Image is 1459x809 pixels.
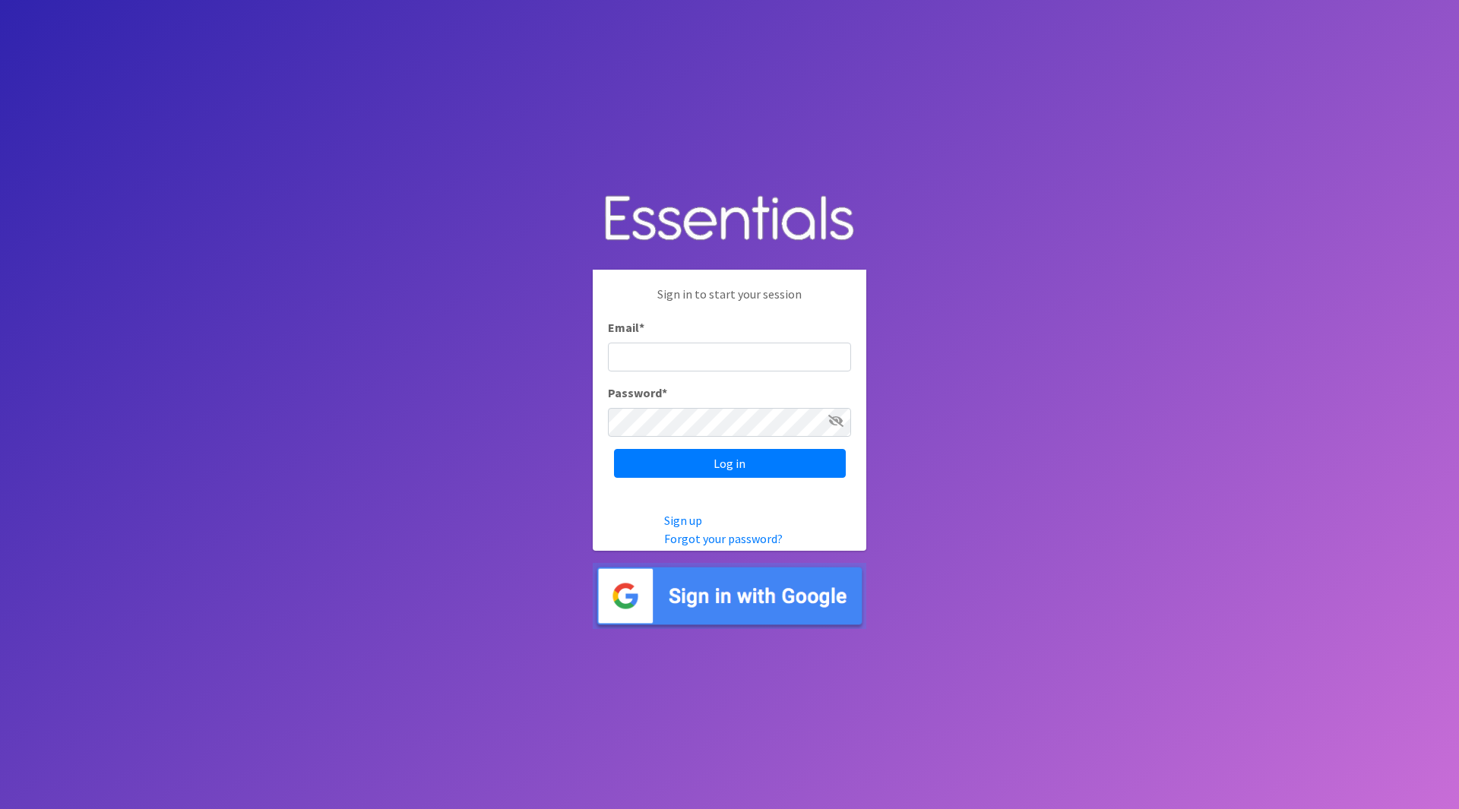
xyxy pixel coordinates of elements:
[639,320,644,335] abbr: required
[608,384,667,402] label: Password
[614,449,846,478] input: Log in
[608,285,851,318] p: Sign in to start your session
[608,318,644,337] label: Email
[664,531,783,546] a: Forgot your password?
[593,563,866,629] img: Sign in with Google
[662,385,667,400] abbr: required
[593,180,866,258] img: Human Essentials
[664,513,702,528] a: Sign up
